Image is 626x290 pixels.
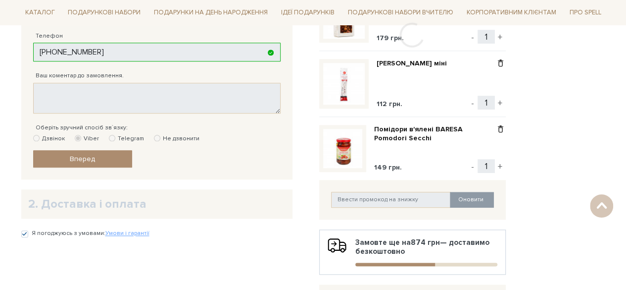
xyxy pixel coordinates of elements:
a: Ідеї подарунків [277,5,338,20]
a: Про Spell [565,5,605,20]
a: Умови і гарантії [105,230,149,237]
a: Корпоративним клієнтам [463,5,560,20]
label: Я погоджуюсь з умовами: [32,229,149,238]
h2: 2. Доставка і оплата [28,196,286,212]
